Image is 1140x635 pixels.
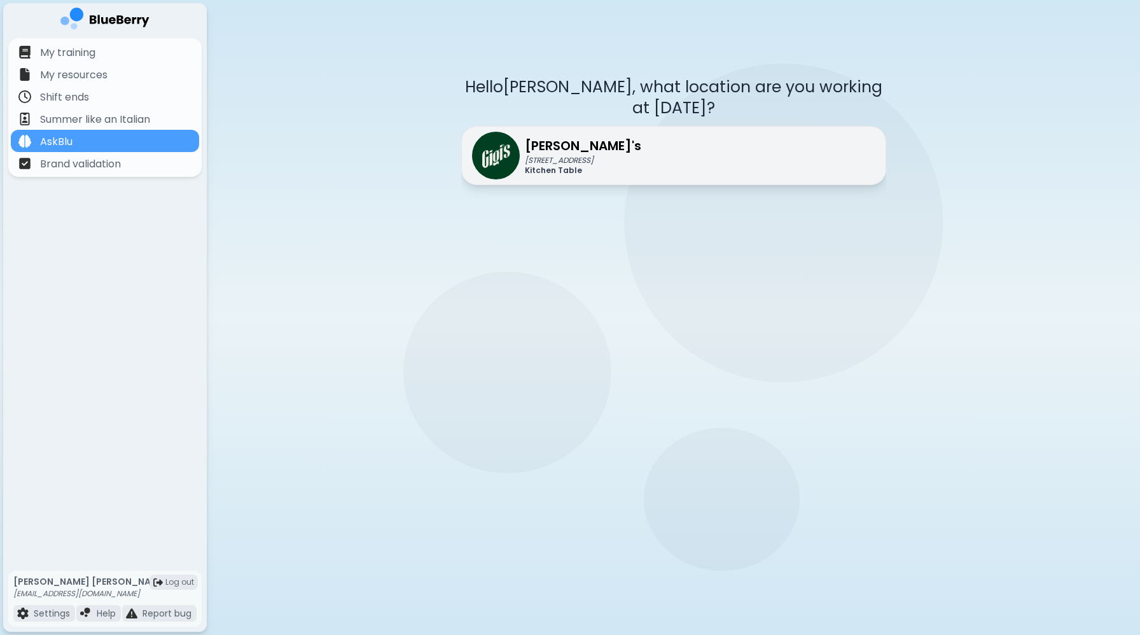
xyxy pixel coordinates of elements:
[80,608,92,619] img: file icon
[60,8,149,34] img: company logo
[18,135,31,148] img: file icon
[461,126,886,185] a: company thumbnail[PERSON_NAME]'s[STREET_ADDRESS]Kitchen Table
[18,90,31,103] img: file icon
[153,578,163,587] img: logout
[40,45,95,60] p: My training
[18,113,31,125] img: file icon
[34,608,70,619] p: Settings
[18,46,31,59] img: file icon
[126,608,137,619] img: file icon
[18,68,31,81] img: file icon
[525,136,641,155] p: [PERSON_NAME]'s
[142,608,191,619] p: Report bug
[525,165,641,176] p: Kitchen Table
[461,76,886,118] p: Hello [PERSON_NAME] , what location are you working at [DATE]?
[13,589,168,599] p: [EMAIL_ADDRESS][DOMAIN_NAME]
[525,155,641,165] p: [STREET_ADDRESS]
[40,67,108,83] p: My resources
[40,90,89,105] p: Shift ends
[40,112,150,127] p: Summer like an Italian
[13,576,168,587] p: [PERSON_NAME] [PERSON_NAME]
[18,157,31,170] img: file icon
[97,608,116,619] p: Help
[472,132,520,179] img: company thumbnail
[165,577,194,587] span: Log out
[40,157,121,172] p: Brand validation
[40,134,73,150] p: AskBlu
[17,608,29,619] img: file icon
